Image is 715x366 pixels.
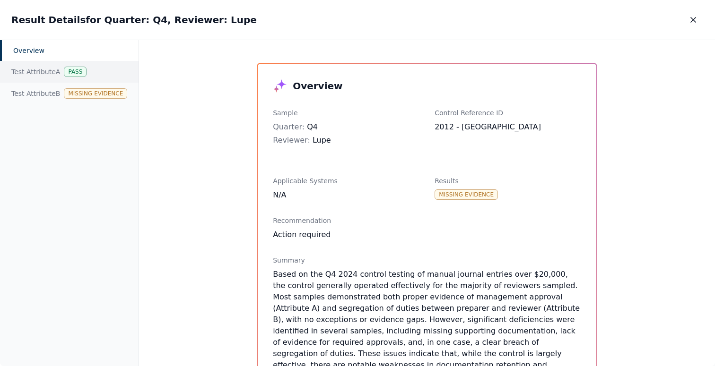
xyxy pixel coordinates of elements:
[273,229,581,240] div: Action required
[273,108,419,118] div: Sample
[293,79,342,93] h3: Overview
[435,121,581,133] div: 2012 - [GEOGRAPHIC_DATA]
[435,108,581,118] div: Control Reference ID
[273,135,419,146] div: Lupe
[435,189,498,200] div: Missing Evidence
[435,176,581,186] div: Results
[273,189,419,201] div: N/A
[273,122,305,131] span: Quarter :
[273,136,310,145] span: Reviewer :
[64,67,87,77] div: Pass
[273,216,581,225] div: Recommendation
[273,176,419,186] div: Applicable Systems
[11,13,257,26] h2: Result Details for Quarter: Q4, Reviewer: Lupe
[64,88,127,99] div: Missing Evidence
[273,121,419,133] div: Q4
[273,255,581,265] div: Summary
